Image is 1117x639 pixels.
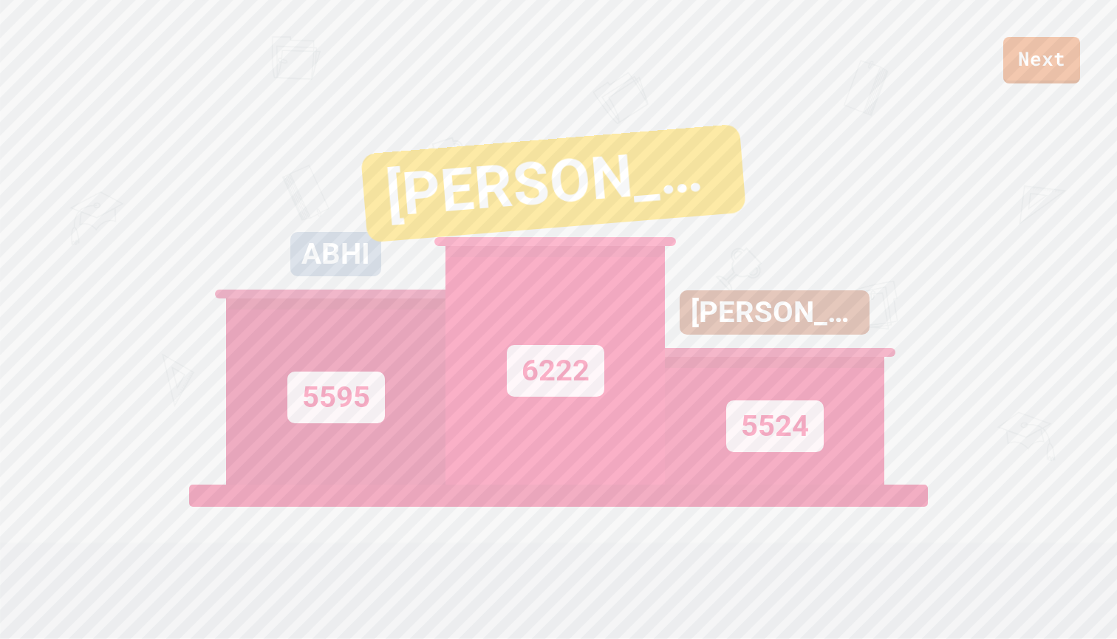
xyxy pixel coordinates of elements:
[726,400,824,452] div: 5524
[287,372,385,423] div: 5595
[1003,37,1080,83] a: Next
[290,232,381,276] div: ABHI
[361,124,746,243] div: [PERSON_NAME]
[680,290,870,335] div: [PERSON_NAME]
[507,345,604,397] div: 6222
